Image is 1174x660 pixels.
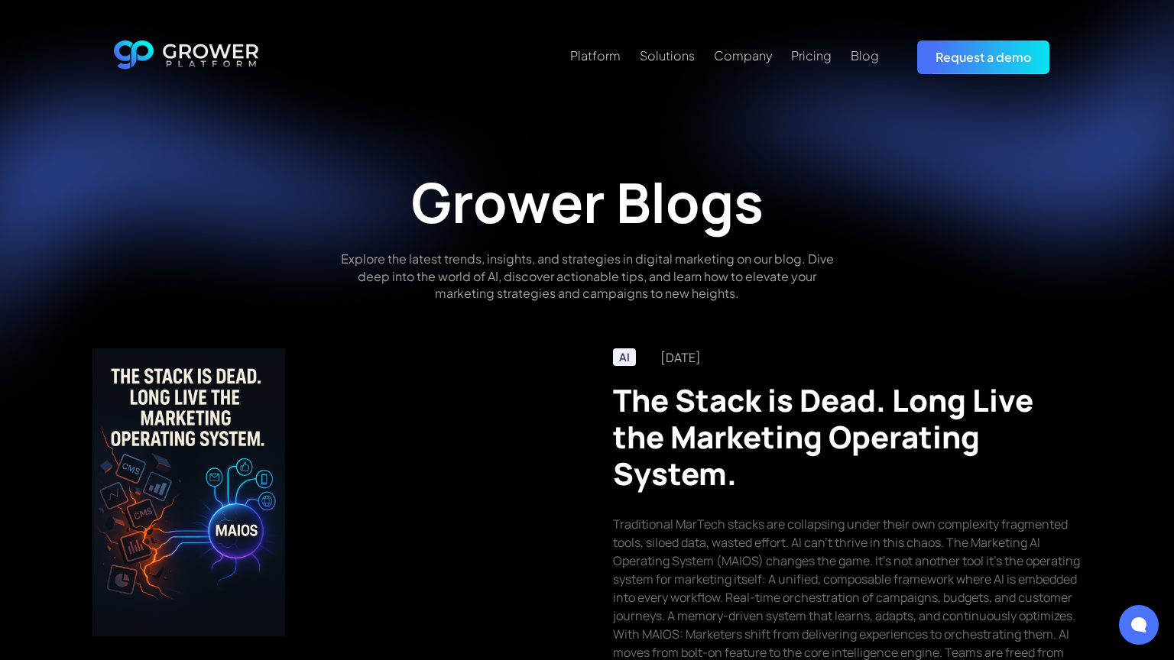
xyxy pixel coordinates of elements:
div: Platform [570,48,621,63]
a: Blog [851,47,879,65]
a: Company [714,47,772,65]
div: AI [619,351,630,364]
a: Request a demo [917,40,1049,73]
a: home [114,40,259,74]
a: Pricing [791,47,832,65]
div: Company [714,48,772,63]
p: Explore the latest trends, insights, and strategies in digital marketing on our blog. Dive deep i... [339,251,835,302]
a: Solutions [640,47,695,65]
div: [DATE] [660,348,701,367]
h1: Grower Blogs [92,170,1082,235]
div: Pricing [791,48,832,63]
a: Platform [570,47,621,65]
div: Solutions [640,48,695,63]
div: Blog [851,48,879,63]
h2: The Stack is Dead. Long Live the Marketing Operating System. [613,382,1082,492]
